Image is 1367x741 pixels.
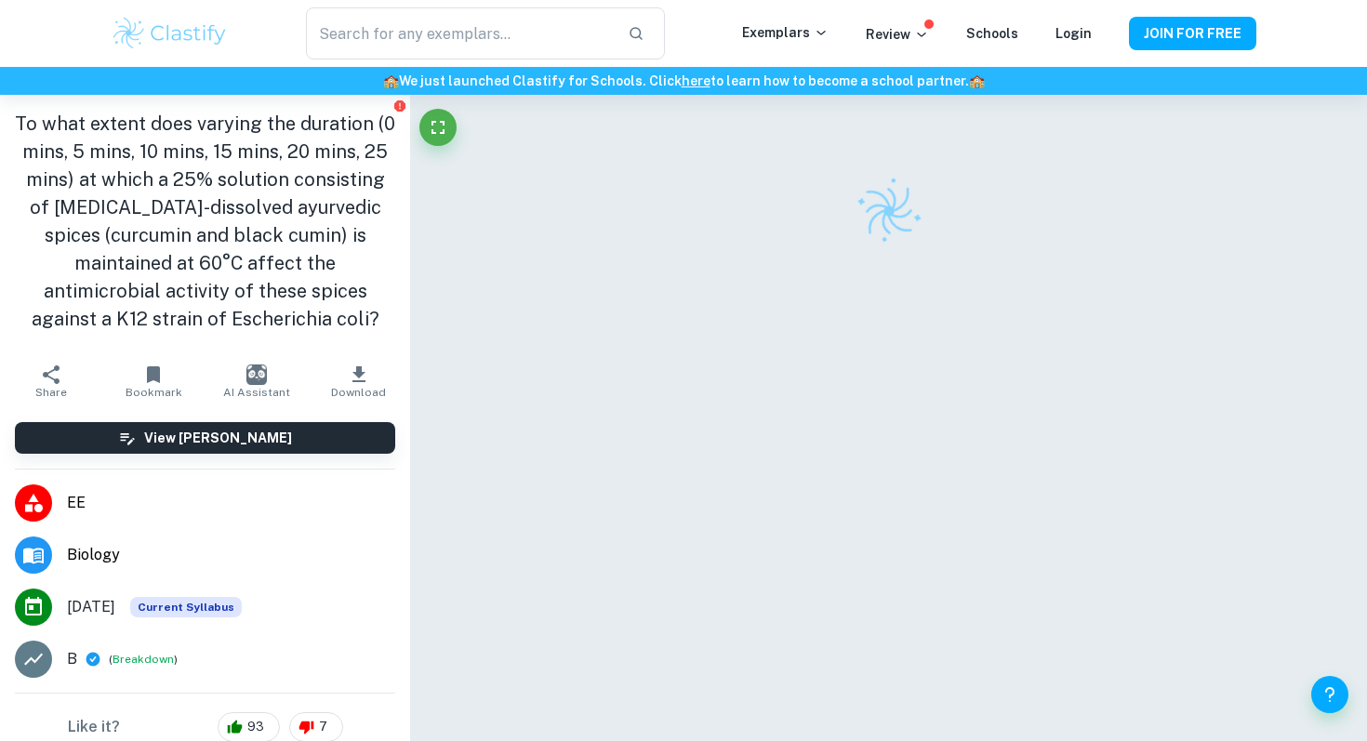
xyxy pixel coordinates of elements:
[1055,26,1092,41] a: Login
[237,718,274,736] span: 93
[67,596,115,618] span: [DATE]
[843,166,934,257] img: Clastify logo
[331,386,386,399] span: Download
[306,7,613,60] input: Search for any exemplars...
[15,110,395,333] h1: To what extent does varying the duration (0 mins, 5 mins, 10 mins, 15 mins, 20 mins, 25 mins) at ...
[130,597,242,617] span: Current Syllabus
[1311,676,1348,713] button: Help and Feedback
[308,355,410,407] button: Download
[206,355,308,407] button: AI Assistant
[392,99,406,112] button: Report issue
[742,22,829,43] p: Exemplars
[67,544,395,566] span: Biology
[246,364,267,385] img: AI Assistant
[67,492,395,514] span: EE
[969,73,985,88] span: 🏫
[966,26,1018,41] a: Schools
[102,355,205,407] button: Bookmark
[4,71,1363,91] h6: We just launched Clastify for Schools. Click to learn how to become a school partner.
[682,73,710,88] a: here
[130,597,242,617] div: This exemplar is based on the current syllabus. Feel free to refer to it for inspiration/ideas wh...
[866,24,929,45] p: Review
[15,422,395,454] button: View [PERSON_NAME]
[126,386,182,399] span: Bookmark
[68,716,120,738] h6: Like it?
[67,648,77,670] p: B
[144,428,292,448] h6: View [PERSON_NAME]
[109,651,178,668] span: ( )
[419,109,457,146] button: Fullscreen
[35,386,67,399] span: Share
[1129,17,1256,50] button: JOIN FOR FREE
[111,15,229,52] img: Clastify logo
[113,651,174,668] button: Breakdown
[309,718,338,736] span: 7
[223,386,290,399] span: AI Assistant
[383,73,399,88] span: 🏫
